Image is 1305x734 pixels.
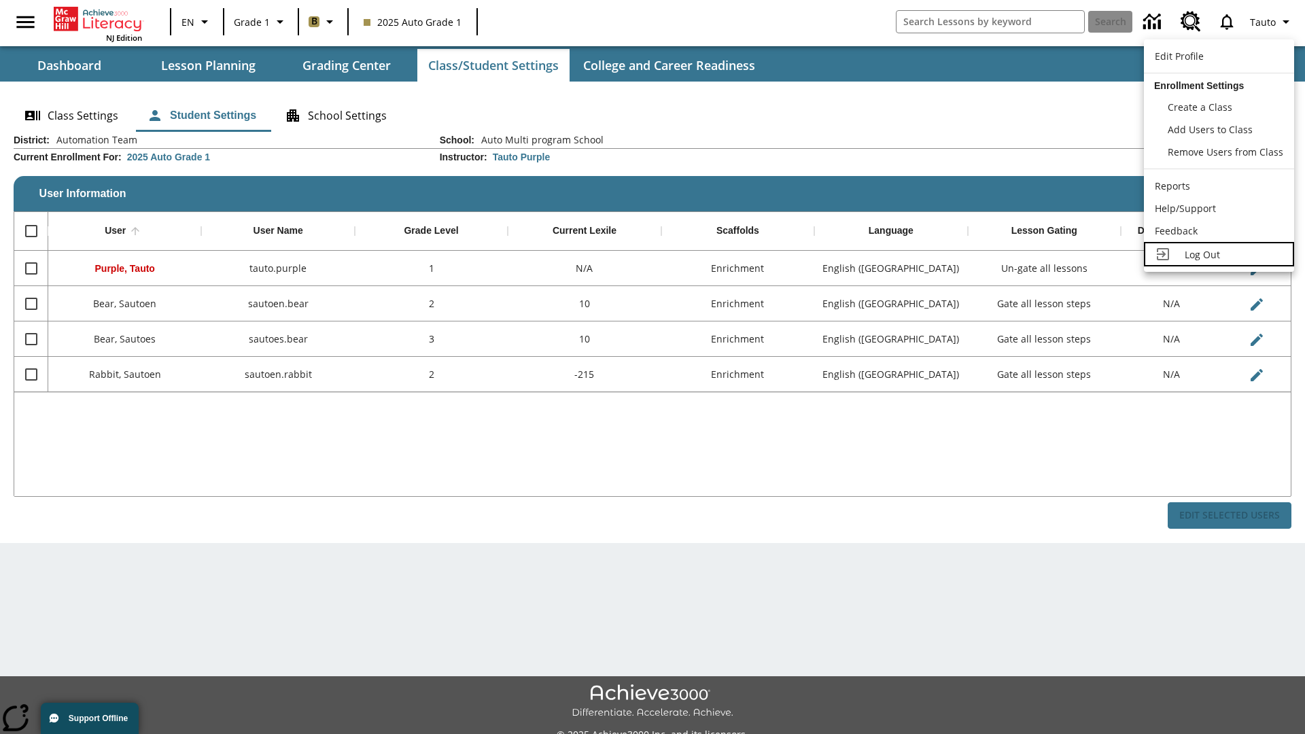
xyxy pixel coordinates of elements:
[1168,101,1232,113] span: Create a Class
[1168,123,1253,136] span: Add Users to Class
[1185,248,1220,261] span: Log Out
[1155,224,1198,237] span: Feedback
[1155,202,1216,215] span: Help/Support
[1154,80,1244,91] span: Enrollment Settings
[1168,145,1283,158] span: Remove Users from Class
[1155,179,1190,192] span: Reports
[1155,50,1204,63] span: Edit Profile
